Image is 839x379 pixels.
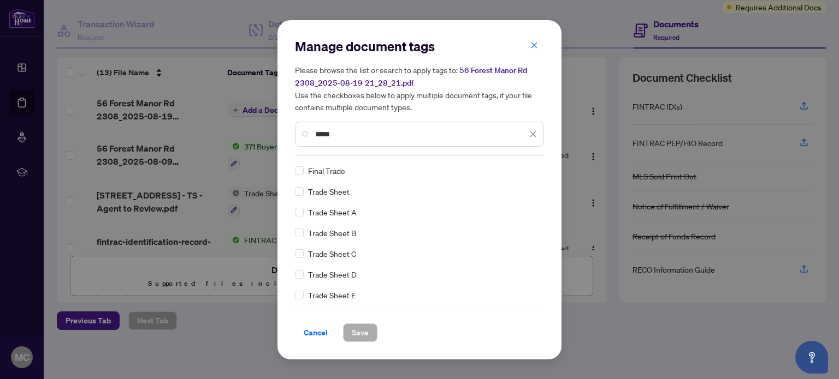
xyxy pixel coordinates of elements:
span: 56 Forest Manor Rd 2308_2025-08-19 21_28_21.pdf [295,65,527,88]
button: Cancel [295,323,336,342]
span: Final Trade [308,165,345,177]
span: Cancel [304,324,328,341]
span: Trade Sheet C [308,248,356,260]
span: close [529,130,537,138]
span: Trade Sheet A [308,206,357,218]
span: Trade Sheet D [308,268,357,280]
h5: Please browse the list or search to apply tags to: Use the checkboxes below to apply multiple doc... [295,64,544,113]
span: Trade Sheet B [308,227,356,239]
button: Save [343,323,377,342]
button: Open asap [795,341,828,374]
span: Trade Sheet [308,185,350,197]
span: Trade Sheet E [308,289,356,301]
h2: Manage document tags [295,38,544,55]
span: close [530,41,538,49]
